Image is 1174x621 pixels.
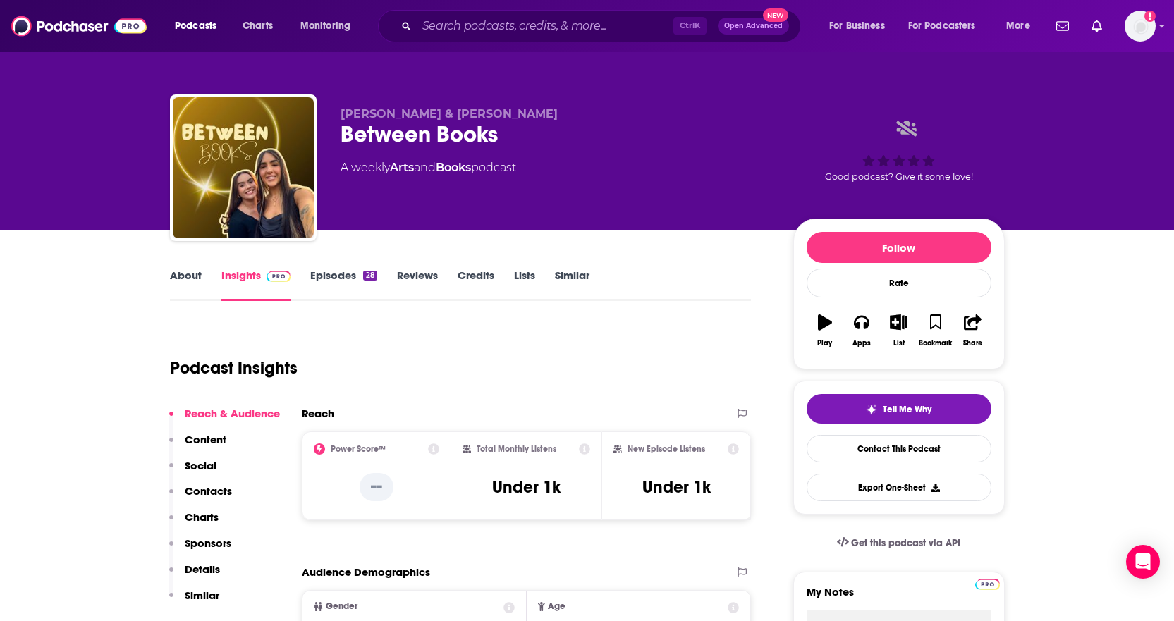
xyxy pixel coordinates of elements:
span: Ctrl K [673,17,707,35]
button: open menu [996,15,1048,37]
div: A weekly podcast [341,159,516,176]
p: Social [185,459,216,472]
button: open menu [291,15,369,37]
div: List [893,339,905,348]
h2: Power Score™ [331,444,386,454]
h2: Audience Demographics [302,565,430,579]
button: Bookmark [917,305,954,356]
div: Open Intercom Messenger [1126,545,1160,579]
p: Contacts [185,484,232,498]
button: Export One-Sheet [807,474,991,501]
div: Share [963,339,982,348]
button: List [880,305,917,356]
div: Search podcasts, credits, & more... [391,10,814,42]
button: Share [954,305,991,356]
p: Sponsors [185,536,231,550]
label: My Notes [807,585,991,610]
span: Age [548,602,565,611]
span: and [414,161,436,174]
p: Similar [185,589,219,602]
a: Show notifications dropdown [1086,14,1108,38]
span: [PERSON_NAME] & [PERSON_NAME] [341,107,558,121]
div: Rate [807,269,991,297]
p: Details [185,562,220,576]
span: Open Advanced [724,23,783,30]
a: Contact This Podcast [807,435,991,462]
p: Charts [185,510,219,524]
a: About [170,269,202,301]
input: Search podcasts, credits, & more... [417,15,673,37]
a: Arts [390,161,414,174]
button: Content [169,433,226,459]
div: Apps [852,339,871,348]
span: Tell Me Why [883,404,931,415]
span: More [1006,16,1030,36]
a: Show notifications dropdown [1051,14,1075,38]
a: Episodes28 [310,269,377,301]
p: Content [185,433,226,446]
a: Lists [514,269,535,301]
button: Similar [169,589,219,615]
span: For Podcasters [908,16,976,36]
span: For Business [829,16,885,36]
h3: Under 1k [642,476,711,498]
img: Podchaser Pro [267,271,291,282]
div: Bookmark [919,339,952,348]
span: Good podcast? Give it some love! [825,171,973,182]
a: Books [436,161,471,174]
a: Similar [555,269,589,301]
a: InsightsPodchaser Pro [221,269,291,301]
button: Details [169,562,220,589]
button: Charts [169,510,219,536]
img: Between Books [173,97,314,238]
a: Get this podcast via API [826,526,972,560]
img: tell me why sparkle [866,404,877,415]
button: Contacts [169,484,232,510]
button: Open AdvancedNew [718,18,789,35]
button: Reach & Audience [169,407,280,433]
a: Reviews [397,269,438,301]
button: open menu [899,15,996,37]
a: Pro website [975,577,1000,590]
div: Good podcast? Give it some love! [793,107,1005,195]
div: 28 [363,271,377,281]
a: Charts [233,15,281,37]
h1: Podcast Insights [170,357,298,379]
span: Charts [243,16,273,36]
button: Play [807,305,843,356]
span: Monitoring [300,16,350,36]
button: Show profile menu [1125,11,1156,42]
span: Get this podcast via API [851,537,960,549]
h2: Reach [302,407,334,420]
img: User Profile [1125,11,1156,42]
button: Apps [843,305,880,356]
h2: New Episode Listens [628,444,705,454]
svg: Add a profile image [1144,11,1156,22]
p: Reach & Audience [185,407,280,420]
button: open menu [819,15,903,37]
button: Social [169,459,216,485]
img: Podchaser Pro [975,579,1000,590]
button: Follow [807,232,991,263]
span: Logged in as eva.kerins [1125,11,1156,42]
button: tell me why sparkleTell Me Why [807,394,991,424]
p: -- [360,473,393,501]
button: Sponsors [169,536,231,562]
button: open menu [165,15,235,37]
h2: Total Monthly Listens [477,444,556,454]
span: Podcasts [175,16,216,36]
img: Podchaser - Follow, Share and Rate Podcasts [11,13,147,39]
span: New [763,8,788,22]
div: Play [817,339,832,348]
span: Gender [326,602,357,611]
a: Credits [458,269,494,301]
h3: Under 1k [492,476,561,498]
